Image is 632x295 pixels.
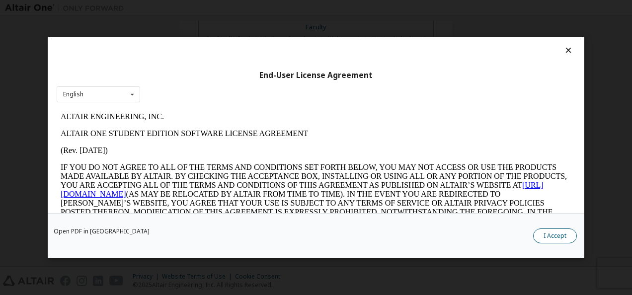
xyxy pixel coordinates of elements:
[533,228,577,243] button: I Accept
[4,21,515,30] p: ALTAIR ONE STUDENT EDITION SOFTWARE LICENSE AGREEMENT
[54,228,150,234] a: Open PDF in [GEOGRAPHIC_DATA]
[4,73,487,90] a: [URL][DOMAIN_NAME]
[4,4,515,13] p: ALTAIR ENGINEERING, INC.
[4,38,515,47] p: (Rev. [DATE])
[57,71,575,80] div: End-User License Agreement
[4,55,515,135] p: IF YOU DO NOT AGREE TO ALL OF THE TERMS AND CONDITIONS SET FORTH BELOW, YOU MAY NOT ACCESS OR USE...
[63,91,83,97] div: English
